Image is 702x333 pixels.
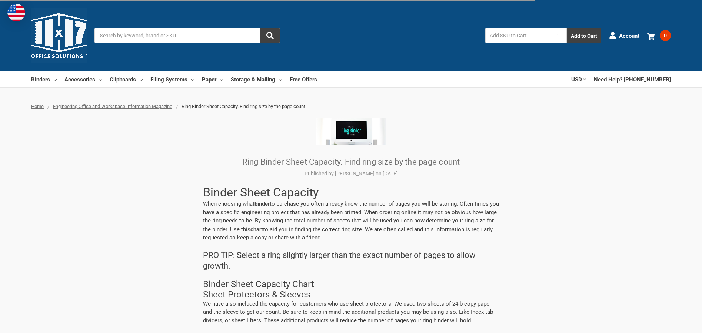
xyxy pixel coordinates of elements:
a: Home [31,104,44,109]
a: USD [571,71,586,87]
span: 0 [660,30,671,41]
input: Add SKU to Cart [485,28,549,43]
img: 11x17.com [31,8,87,63]
h1: Binder Sheet Capacity [203,185,499,199]
span: Account [619,31,639,40]
h2: Binder Sheet Capacity Chart [203,279,499,289]
a: Engineering Office and Workspace Information Magazine [53,104,172,109]
a: Clipboards [110,71,143,87]
a: 0 [647,26,671,45]
button: Add to Cart [567,28,601,43]
img: Ring Binder Sheet Capacity. Find ring size by the page count [316,118,386,145]
p: Published by [PERSON_NAME] on [DATE] [203,170,499,178]
p: PRO TIP: Select a ring slightly larger than the exact number of pages to allow growth. [203,250,499,271]
a: Ring Binder Sheet Capacity. Find ring size by the page count [242,157,460,166]
p: We have also included the capacity for customers who use sheet protectors. We used two sheets of ... [203,300,499,325]
p: When choosing what to purchase you often already know the number of pages you will be storing. Of... [203,199,499,242]
a: Binders [31,71,57,87]
a: Account [609,26,639,45]
strong: binder [254,200,270,207]
a: Filing Systems [150,71,194,87]
strong: chart [250,225,263,233]
img: duty and tax information for United States [7,4,25,21]
a: Storage & Mailing [231,71,282,87]
input: Search by keyword, brand or SKU [94,28,280,43]
a: Paper [202,71,223,87]
a: Accessories [64,71,102,87]
a: Free Offers [290,71,317,87]
h2: Sheet Protectors & Sleeves [203,289,499,300]
a: Need Help? [PHONE_NUMBER] [594,71,671,87]
span: Ring Binder Sheet Capacity. Find ring size by the page count [182,104,305,109]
